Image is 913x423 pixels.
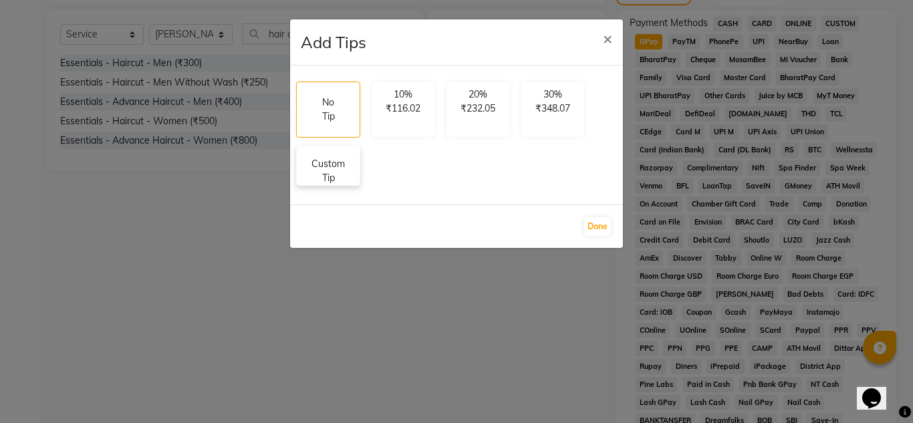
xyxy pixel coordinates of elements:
button: Close [592,19,623,57]
p: ₹232.05 [454,102,501,116]
p: Custom Tip [305,157,352,185]
p: 20% [454,88,501,102]
p: 30% [529,88,576,102]
p: ₹348.07 [529,102,576,116]
h4: Add Tips [301,30,366,54]
button: Done [584,217,611,236]
p: ₹116.02 [380,102,426,116]
p: 10% [380,88,426,102]
span: × [603,28,612,48]
p: No Tip [318,96,338,124]
iframe: chat widget [857,370,900,410]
